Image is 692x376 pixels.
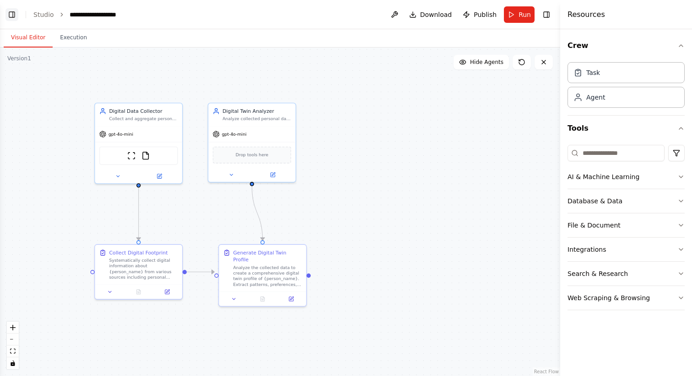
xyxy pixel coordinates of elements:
span: gpt-4o-mini [108,131,133,137]
button: Download [405,6,456,23]
button: Integrations [568,238,685,261]
div: Digital Twin Analyzer [222,108,291,115]
div: Search & Research [568,269,628,278]
button: Open in side panel [139,172,179,180]
div: Digital Data CollectorCollect and aggregate personal data from various digital sources to build a... [94,103,183,184]
span: Drop tools here [236,152,269,159]
div: Collect Digital FootprintSystematically collect digital information about {person_name} from vari... [94,244,183,300]
div: AI & Machine Learning [568,172,639,181]
button: No output available [124,288,154,297]
div: Tools [568,141,685,318]
div: Generate Digital Twin ProfileAnalyze the collected data to create a comprehensive digital twin pr... [218,244,307,307]
g: Edge from 44ab54c4-e6a3-459b-ba67-38fbd7239a52 to 188205d8-e64e-48ac-8af6-a5d189f07489 [249,186,266,240]
span: Hide Agents [470,58,503,66]
div: File & Document [568,221,621,230]
button: toggle interactivity [7,357,19,369]
span: gpt-4o-mini [222,131,247,137]
span: Download [420,10,452,19]
div: Digital Data Collector [109,108,178,115]
button: Hide right sidebar [540,8,553,21]
div: Digital Twin AnalyzerAnalyze collected personal data to create insights, patterns, and behavioral... [208,103,297,183]
div: Version 1 [7,55,31,62]
button: Execution [53,28,94,48]
div: Analyze collected personal data to create insights, patterns, and behavioral models that represen... [222,116,291,122]
button: Crew [568,33,685,58]
button: File & Document [568,213,685,237]
button: Show left sidebar [5,8,18,21]
button: Open in side panel [279,295,303,303]
button: AI & Machine Learning [568,165,685,189]
nav: breadcrumb [33,10,127,19]
button: Web Scraping & Browsing [568,286,685,310]
button: Search & Research [568,262,685,286]
div: Agent [586,93,605,102]
div: React Flow controls [7,322,19,369]
button: Open in side panel [155,288,179,297]
div: Crew [568,58,685,115]
button: Run [504,6,535,23]
button: Publish [459,6,500,23]
button: Hide Agents [454,55,509,69]
g: Edge from 9c574333-5cc3-4ad7-be5b-3a4967c5f0b7 to 188205d8-e64e-48ac-8af6-a5d189f07489 [187,268,214,275]
button: Tools [568,116,685,141]
div: Systematically collect digital information about {person_name} from various sources including per... [109,258,178,281]
div: Generate Digital Twin Profile [233,249,302,263]
button: zoom out [7,334,19,345]
div: Analyze the collected data to create a comprehensive digital twin profile of {person_name}. Extra... [233,265,302,287]
button: Database & Data [568,189,685,213]
button: zoom in [7,322,19,334]
button: fit view [7,345,19,357]
div: Collect and aggregate personal data from various digital sources to build a comprehensive profile... [109,116,178,122]
g: Edge from 4eb14df3-0c7a-404e-9507-d8869fc3233a to 9c574333-5cc3-4ad7-be5b-3a4967c5f0b7 [135,188,142,240]
button: Visual Editor [4,28,53,48]
span: Run [519,10,531,19]
button: Open in side panel [253,170,292,179]
div: Integrations [568,245,606,254]
div: Collect Digital Footprint [109,249,168,256]
div: Task [586,68,600,77]
a: React Flow attribution [534,369,559,374]
a: Studio [33,11,54,18]
div: Web Scraping & Browsing [568,293,650,302]
span: Publish [474,10,497,19]
div: Database & Data [568,196,622,206]
button: No output available [248,295,278,303]
h4: Resources [568,9,605,20]
img: ScrapeWebsiteTool [127,152,136,160]
img: FileReadTool [141,152,150,160]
